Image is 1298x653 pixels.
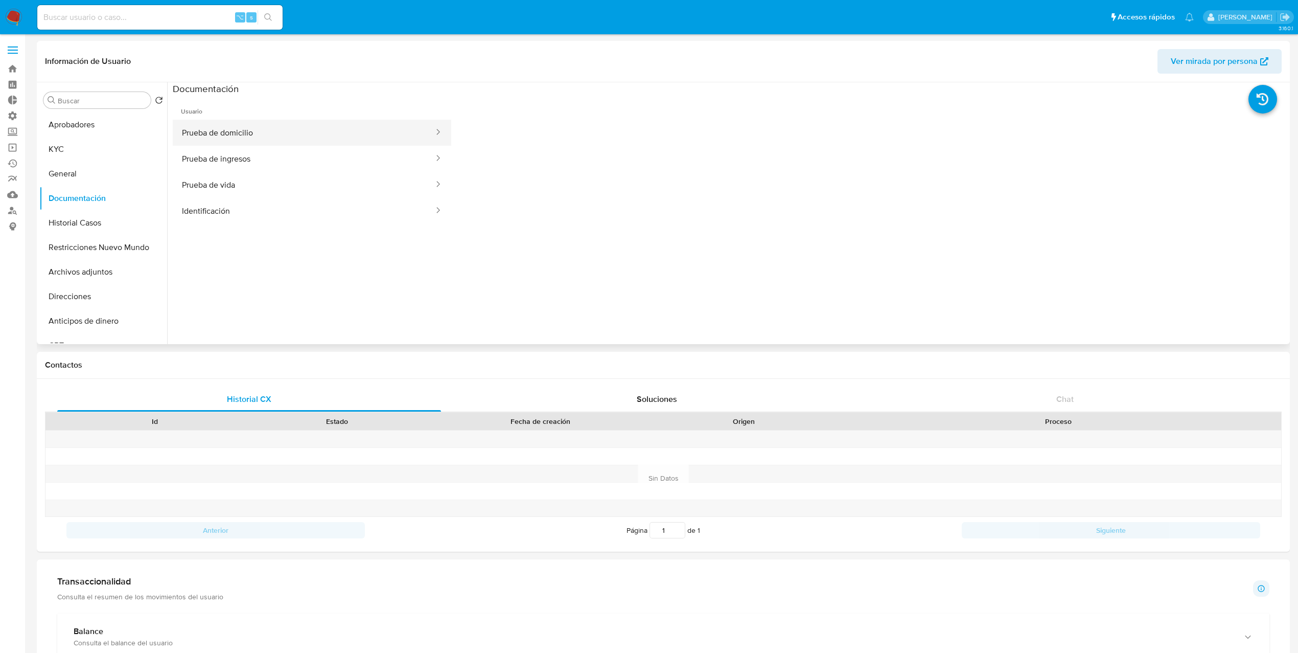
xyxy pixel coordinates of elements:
span: ⌥ [236,12,244,22]
div: Id [71,416,239,426]
input: Buscar [58,96,147,105]
button: General [39,162,167,186]
a: Notificaciones [1185,13,1194,21]
span: Soluciones [637,393,677,405]
span: Historial CX [227,393,271,405]
span: Chat [1056,393,1074,405]
button: search-icon [258,10,279,25]
div: Proceso [842,416,1274,426]
button: Volver al orden por defecto [155,96,163,107]
a: Salir [1280,12,1290,22]
p: jessica.fukman@mercadolibre.com [1218,12,1276,22]
h1: Contactos [45,360,1282,370]
span: 1 [698,525,700,535]
button: Archivos adjuntos [39,260,167,284]
span: Página de [627,522,700,538]
button: Buscar [48,96,56,104]
span: Accesos rápidos [1118,12,1175,22]
span: s [250,12,253,22]
span: Ver mirada por persona [1171,49,1258,74]
button: Siguiente [962,522,1260,538]
div: Estado [253,416,421,426]
button: Anticipos de dinero [39,309,167,333]
button: Restricciones Nuevo Mundo [39,235,167,260]
button: Anterior [66,522,365,538]
h1: Información de Usuario [45,56,131,66]
div: Origen [660,416,828,426]
button: KYC [39,137,167,162]
button: Documentación [39,186,167,211]
button: Ver mirada por persona [1157,49,1282,74]
div: Fecha de creación [435,416,645,426]
button: Historial Casos [39,211,167,235]
input: Buscar usuario o caso... [37,11,283,24]
button: Aprobadores [39,112,167,137]
button: CBT [39,333,167,358]
button: Direcciones [39,284,167,309]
